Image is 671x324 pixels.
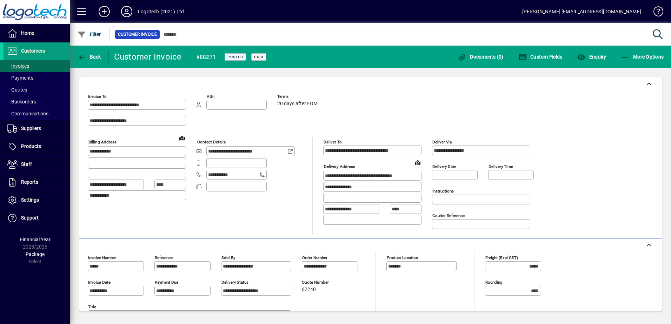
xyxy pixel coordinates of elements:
span: Documents (0) [458,54,504,60]
mat-label: Title [88,304,96,309]
app-page-header-button: Back [70,50,109,63]
div: Logotech (2021) Ltd [138,6,184,17]
button: Back [76,50,103,63]
mat-label: Courier Reference [432,213,465,218]
span: Invoices [7,63,29,69]
a: Reports [4,174,70,191]
mat-label: Attn [207,94,214,99]
a: Knowledge Base [648,1,662,24]
a: Home [4,25,70,42]
span: Home [21,30,34,36]
span: Backorders [7,99,36,104]
span: Staff [21,161,32,167]
mat-label: Order number [302,255,327,260]
a: Quotes [4,84,70,96]
mat-label: Deliver via [432,140,452,144]
mat-label: Delivery date [432,164,456,169]
mat-label: Freight (excl GST) [485,255,518,260]
a: Products [4,138,70,155]
mat-label: Payment due [155,280,178,285]
span: Customer Invoice [118,31,157,38]
span: Quote number [302,280,344,285]
span: Reports [21,179,38,185]
span: Quotes [7,87,27,93]
span: Back [78,54,101,60]
div: #88271 [196,52,216,63]
a: Suppliers [4,120,70,137]
button: Profile [115,5,138,18]
a: Support [4,209,70,227]
button: Filter [76,28,103,41]
span: More Options [621,54,664,60]
mat-label: Sold by [221,255,235,260]
a: Staff [4,156,70,173]
button: More Options [619,50,666,63]
button: Documents (0) [456,50,505,63]
a: Payments [4,72,70,84]
span: Settings [21,197,39,203]
a: Communications [4,108,70,120]
mat-label: Instructions [432,189,454,194]
span: Filter [78,32,101,37]
mat-label: Delivery status [221,280,248,285]
span: Customers [21,48,45,54]
button: Enquiry [575,50,608,63]
button: Custom Fields [517,50,564,63]
a: View on map [412,157,423,168]
span: Package [26,251,45,257]
mat-label: Product location [387,255,418,260]
span: Payments [7,75,33,81]
mat-label: Invoice number [88,255,116,260]
span: Suppliers [21,126,41,131]
span: Financial Year [20,237,51,242]
span: Products [21,143,41,149]
span: Custom Fields [518,54,563,60]
span: 20 days after EOM [277,101,318,107]
span: Terms [277,94,319,99]
button: Add [93,5,115,18]
a: View on map [177,132,188,143]
mat-label: Invoice date [88,280,111,285]
mat-label: Rounding [485,280,502,285]
mat-label: Delivery time [489,164,513,169]
mat-label: Reference [155,255,173,260]
span: Enquiry [577,54,606,60]
span: Communications [7,111,48,116]
span: Paid [254,55,264,59]
a: Invoices [4,60,70,72]
div: [PERSON_NAME] [EMAIL_ADDRESS][DOMAIN_NAME] [522,6,641,17]
span: Posted [227,55,243,59]
a: Settings [4,191,70,209]
mat-label: Deliver To [324,140,342,144]
a: Backorders [4,96,70,108]
span: Support [21,215,39,221]
div: Customer Invoice [114,51,182,62]
span: 62240 [302,287,316,292]
mat-label: Invoice To [88,94,107,99]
